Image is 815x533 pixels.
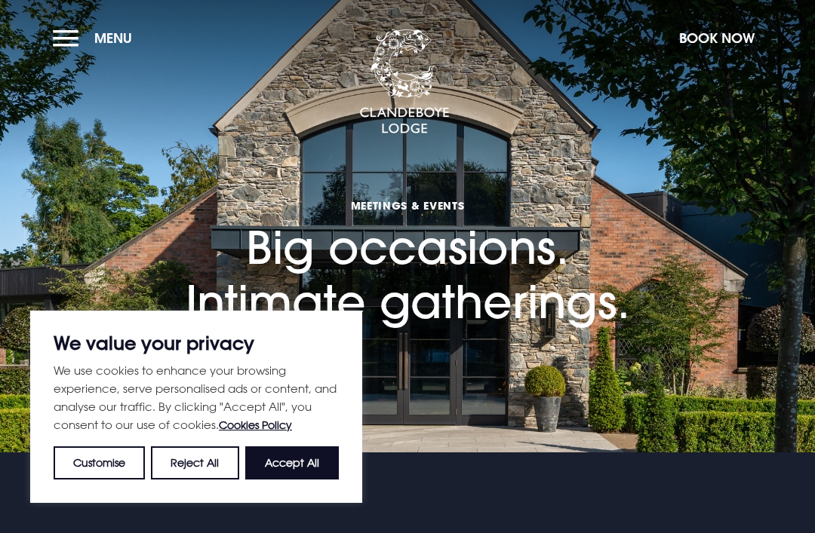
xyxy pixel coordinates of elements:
span: Menu [94,29,132,47]
h1: Big occasions. Intimate gatherings. [186,131,630,328]
p: We value your privacy [54,334,339,352]
div: We value your privacy [30,311,362,503]
a: Cookies Policy [219,418,292,431]
button: Accept All [245,446,339,479]
p: We use cookies to enhance your browsing experience, serve personalised ads or content, and analys... [54,361,339,434]
button: Book Now [672,22,762,54]
button: Menu [53,22,140,54]
span: Meetings & Events [186,198,630,213]
img: Clandeboye Lodge [359,29,450,135]
button: Customise [54,446,145,479]
button: Reject All [151,446,238,479]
